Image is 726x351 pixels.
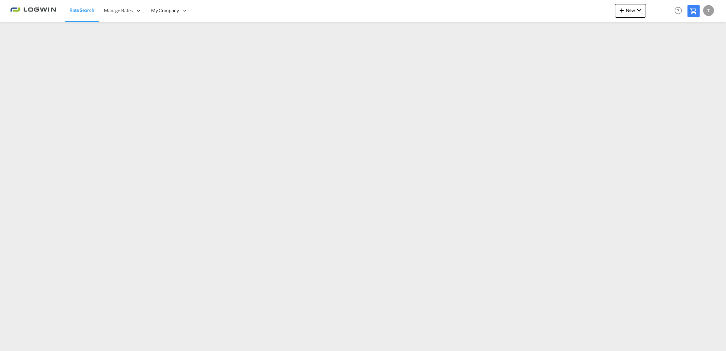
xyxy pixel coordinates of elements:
[635,6,643,14] md-icon: icon-chevron-down
[615,4,646,18] button: icon-plus 400-fgNewicon-chevron-down
[151,7,179,14] span: My Company
[104,7,133,14] span: Manage Rates
[10,3,56,18] img: 2761ae10d95411efa20a1f5e0282d2d7.png
[618,7,643,13] span: New
[673,5,688,17] div: Help
[69,7,94,13] span: Rate Search
[703,5,714,16] div: T
[618,6,626,14] md-icon: icon-plus 400-fg
[673,5,684,16] span: Help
